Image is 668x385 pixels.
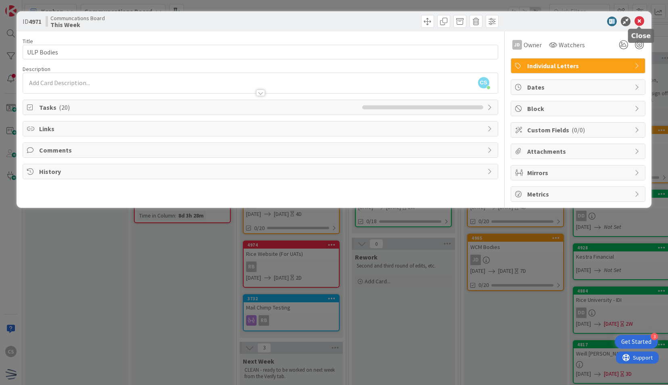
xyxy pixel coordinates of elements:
[39,145,483,155] span: Comments
[527,104,630,113] span: Block
[50,21,105,28] b: This Week
[23,65,50,73] span: Description
[621,338,651,346] div: Get Started
[527,168,630,178] span: Mirrors
[527,146,630,156] span: Attachments
[17,1,37,11] span: Support
[39,124,483,134] span: Links
[23,45,498,59] input: type card name here...
[39,103,358,112] span: Tasks
[559,40,585,50] span: Watchers
[615,335,658,349] div: Open Get Started checklist, remaining modules: 3
[512,40,522,50] div: JD
[478,77,489,88] span: CS
[631,32,651,40] h5: Close
[527,189,630,199] span: Metrics
[527,125,630,135] span: Custom Fields
[23,17,42,26] span: ID
[527,61,630,71] span: Individual Letters
[524,40,542,50] span: Owner
[59,103,70,111] span: ( 20 )
[29,17,42,25] b: 4971
[651,333,658,340] div: 3
[527,82,630,92] span: Dates
[572,126,585,134] span: ( 0/0 )
[23,38,33,45] label: Title
[39,167,483,176] span: History
[50,15,105,21] span: Communcations Board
